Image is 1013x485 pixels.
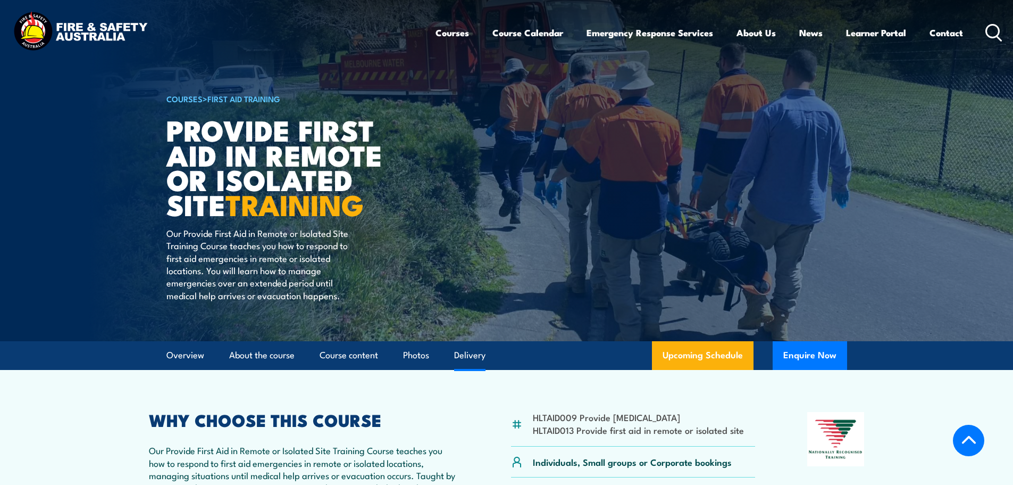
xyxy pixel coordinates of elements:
[736,19,776,47] a: About Us
[225,182,364,226] strong: TRAINING
[207,93,280,104] a: First Aid Training
[807,412,865,466] img: Nationally Recognised Training logo.
[773,341,847,370] button: Enquire Now
[320,341,378,369] a: Course content
[533,424,744,436] li: HLTAID013 Provide first aid in remote or isolated site
[930,19,963,47] a: Contact
[166,117,429,217] h1: Provide First Aid in Remote or Isolated Site
[533,456,732,468] p: Individuals, Small groups or Corporate bookings
[454,341,485,369] a: Delivery
[846,19,906,47] a: Learner Portal
[587,19,713,47] a: Emergency Response Services
[229,341,295,369] a: About the course
[403,341,429,369] a: Photos
[166,93,203,104] a: COURSES
[533,411,744,423] li: HLTAID009 Provide [MEDICAL_DATA]
[436,19,469,47] a: Courses
[166,92,429,105] h6: >
[492,19,563,47] a: Course Calendar
[166,341,204,369] a: Overview
[799,19,823,47] a: News
[652,341,754,370] a: Upcoming Schedule
[166,227,361,301] p: Our Provide First Aid in Remote or Isolated Site Training Course teaches you how to respond to fi...
[149,412,459,427] h2: WHY CHOOSE THIS COURSE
